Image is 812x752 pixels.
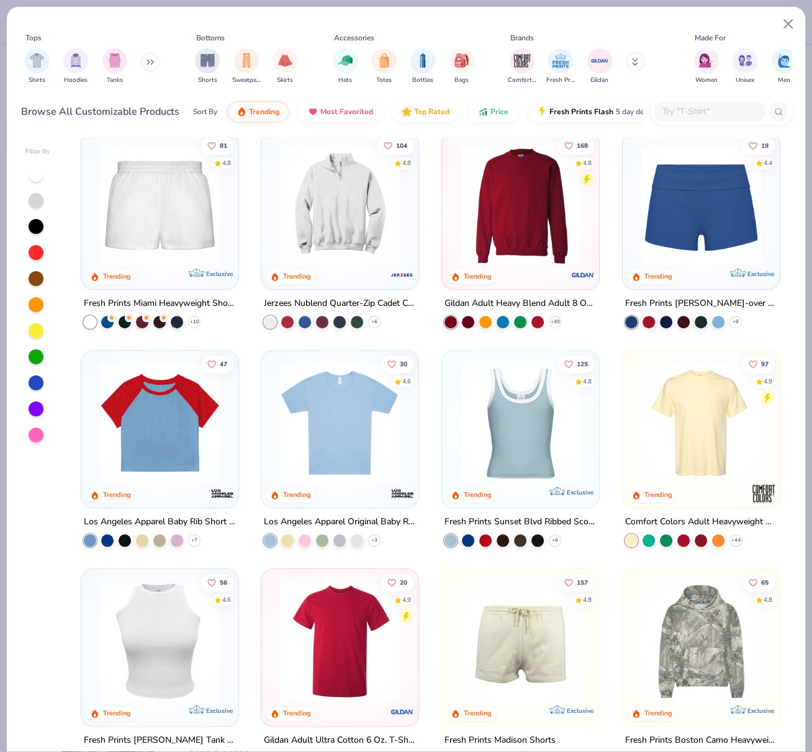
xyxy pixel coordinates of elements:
img: 57e454c6-5c1c-4246-bc67-38b41f84003c [454,581,587,701]
span: Unisex [736,76,754,85]
span: 5 day delivery [616,105,662,119]
div: filter for Fresh Prints [546,48,575,85]
span: Totes [376,76,392,85]
span: 157 [577,579,588,585]
button: filter button [449,48,474,85]
div: filter for Bottles [410,48,435,85]
span: Exclusive [747,706,774,714]
button: filter button [25,48,50,85]
img: Jerzees logo [390,262,415,287]
img: Women Image [699,53,713,68]
div: filter for Sweatpants [232,48,261,85]
input: Try "T-Shirt" [661,104,757,119]
img: Los Angeles Apparel logo [390,480,415,505]
span: Most Favorited [320,107,373,117]
span: Bottles [412,76,433,85]
img: Unisex Image [738,53,752,68]
div: Made For [695,32,726,43]
div: Comfort Colors Adult Heavyweight RS Pocket T-Shirt [625,514,777,529]
button: filter button [772,48,796,85]
div: 4.9 [764,377,772,386]
img: Sweatpants Image [240,53,253,68]
div: 4.8 [583,158,592,168]
img: Men Image [777,53,791,68]
button: Like [201,355,233,372]
img: d60be0fe-5443-43a1-ac7f-73f8b6aa2e6e [635,145,767,264]
span: + 30 [551,318,560,326]
button: filter button [195,48,220,85]
div: Los Angeles Apparel Original Baby Rib Tee [264,514,416,529]
img: 805349cc-a073-4baf-ae89-b2761e757b43 [454,363,587,483]
img: 72ba704f-09a2-4d3f-9e57-147d586207a1 [94,581,226,701]
img: 28bc0d45-805b-48d6-b7de-c789025e6b70 [635,581,767,701]
button: filter button [232,48,261,85]
span: Shorts [198,76,217,85]
span: Sweatpants [232,76,261,85]
div: filter for Men [772,48,796,85]
span: + 6 [552,536,558,544]
button: Close [777,12,800,36]
span: Exclusive [205,270,232,278]
span: Exclusive [567,488,593,496]
div: Browse All Customizable Products [21,104,179,119]
div: 4.6 [403,377,412,386]
button: Like [558,137,594,154]
button: Like [382,355,414,372]
img: Los Angeles Apparel logo [209,480,234,505]
img: Shorts Image [201,53,215,68]
button: Like [201,573,233,591]
div: Sort By [193,106,217,117]
button: Most Favorited [299,101,382,122]
span: 65 [761,579,769,585]
span: Fresh Prints [546,76,575,85]
span: Shirts [29,76,45,85]
img: Totes Image [377,53,391,68]
span: 30 [400,360,408,367]
div: 4.8 [583,595,592,604]
img: trending.gif [237,107,246,117]
button: filter button [587,48,612,85]
span: 20 [400,579,408,585]
img: Fresh Prints Image [551,51,570,70]
div: Fresh Prints Boston Camo Heavyweight Hoodie [625,732,777,748]
div: Filter By [25,147,50,156]
span: Trending [249,107,279,117]
span: Tanks [107,76,123,85]
button: filter button [333,48,358,85]
span: Women [695,76,718,85]
img: Bags Image [454,53,468,68]
div: Fresh Prints [PERSON_NAME]-over Lounge Shorts [625,296,777,311]
div: Fresh Prints Sunset Blvd Ribbed Scoop Tank Top [444,514,597,529]
button: Like [558,355,594,372]
button: filter button [102,48,127,85]
img: a68feba3-958f-4a65-b8f8-43e994c2eb1d [274,363,406,483]
div: filter for Gildan [587,48,612,85]
span: Gildan [590,76,608,85]
button: Fresh Prints Flash5 day delivery [528,101,671,122]
div: 4.4 [764,158,772,168]
div: Brands [510,32,534,43]
span: Bags [454,76,469,85]
img: a88b619d-8dd7-4971-8a75-9e7ec3244d54 [225,145,358,264]
img: 1633acb1-e9a5-445a-8601-4ed2dacc642d [94,363,226,483]
span: + 44 [731,536,740,544]
div: filter for Hats [333,48,358,85]
div: 4.8 [403,158,412,168]
span: 19 [761,142,769,148]
div: 4.8 [222,158,231,168]
button: filter button [508,48,536,85]
div: filter for Bags [449,48,474,85]
span: Fresh Prints Flash [549,107,613,117]
div: filter for Unisex [733,48,757,85]
img: Gildan logo [571,262,595,287]
img: TopRated.gif [402,107,412,117]
button: Trending [227,101,289,122]
img: flash.gif [537,107,547,117]
img: Bottles Image [416,53,430,68]
img: fb2978a2-0c0d-4fea-b25f-f829f5767f67 [225,581,358,701]
img: Comfort Colors logo [751,480,776,505]
div: Jerzees Nublend Quarter-Zip Cadet Collar Sweatshirt [264,296,416,311]
div: filter for Hoodies [63,48,88,85]
button: Top Rated [392,101,459,122]
span: Hoodies [64,76,88,85]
